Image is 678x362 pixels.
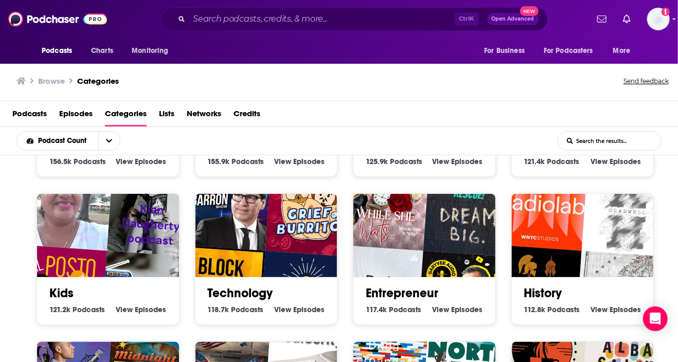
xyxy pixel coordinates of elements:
a: Categories [105,105,147,126]
span: Podcast Count [38,137,90,144]
span: 121.4k [524,157,545,166]
span: Episodes [293,305,325,314]
a: Charts [84,41,119,61]
span: 118.7k [208,305,229,314]
a: View History Episodes [591,305,641,314]
span: Podcasts [232,157,264,166]
img: The Paul Barron Crypto Show [180,160,271,250]
span: View [116,305,133,314]
button: open menu [98,132,120,150]
span: Episodes [452,157,483,166]
span: Episodes [293,157,325,166]
span: 155.9k [208,157,230,166]
span: 112.8k [524,305,546,314]
a: Networks [187,105,221,126]
span: Podcasts [547,157,580,166]
button: Open AdvancedNew [487,13,539,25]
img: Grief Burrito Gaming Podcast [265,166,355,256]
a: Categories [77,76,119,86]
span: View [433,305,450,314]
a: History [524,285,562,301]
span: More [613,44,631,58]
button: open menu [606,41,644,61]
span: Episodes [135,157,167,166]
button: open menu [34,41,85,61]
span: View [591,305,608,314]
a: View Books Episodes [274,157,325,166]
span: View [433,157,450,166]
span: Podcasts [389,305,421,314]
img: Raichel to the Rescue! [423,166,514,256]
a: Credits [234,105,260,126]
span: For Business [484,44,525,58]
span: Podcasts [42,44,72,58]
a: 117.4k Entrepreneur Podcasts [366,305,421,314]
a: Lists [159,105,174,126]
button: open menu [17,137,98,144]
a: 155.9k Books Podcasts [208,157,264,166]
span: 156.5k [49,157,72,166]
span: Charts [91,44,113,58]
span: 121.2k [49,305,70,314]
span: 125.9k [366,157,388,166]
a: View Entrepreneur Episodes [433,305,483,314]
span: Episodes [610,305,641,314]
span: Ctrl K [455,12,479,26]
span: View [116,157,133,166]
span: Monitoring [132,44,168,58]
img: Kian Daugherty podcast [107,166,198,256]
span: Podcasts [231,305,264,314]
a: 156.5k TV Podcasts [49,157,106,166]
img: Welcome kids 1 - August 30 [22,160,113,250]
div: Open Intercom Messenger [643,306,668,331]
a: Kids [49,285,74,301]
a: View TV Episodes [116,157,167,166]
span: Episodes [610,157,641,166]
div: Search podcasts, credits, & more... [161,7,548,31]
span: For Podcasters [544,44,593,58]
a: 118.7k Technology Podcasts [208,305,264,314]
a: 112.8k History Podcasts [524,305,580,314]
button: open menu [477,41,538,61]
a: Podcasts [12,105,47,126]
img: Radiolab [496,160,587,250]
button: Send feedback [620,74,672,88]
a: View Mental Health Episodes [433,157,483,166]
a: View Family Episodes [591,157,641,166]
a: 125.9k Mental Health Podcasts [366,157,422,166]
button: Show profile menu [647,8,670,30]
img: While She Waits [338,160,429,250]
a: Technology [208,285,273,301]
h3: Browse [38,76,65,86]
a: Show notifications dropdown [619,10,635,28]
span: Podcasts [548,305,580,314]
a: View Technology Episodes [274,305,325,314]
span: Podcasts [73,305,105,314]
span: Podcasts [390,157,422,166]
span: View [591,157,608,166]
span: 117.4k [366,305,387,314]
a: View Kids Episodes [116,305,167,314]
button: open menu [537,41,608,61]
a: 121.2k Kids Podcasts [49,305,105,314]
svg: Add a profile image [662,8,670,16]
button: open menu [124,41,182,61]
img: Podchaser - Follow, Share and Rate Podcasts [8,9,107,29]
span: New [520,6,539,16]
img: Revisionist History [581,166,672,256]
